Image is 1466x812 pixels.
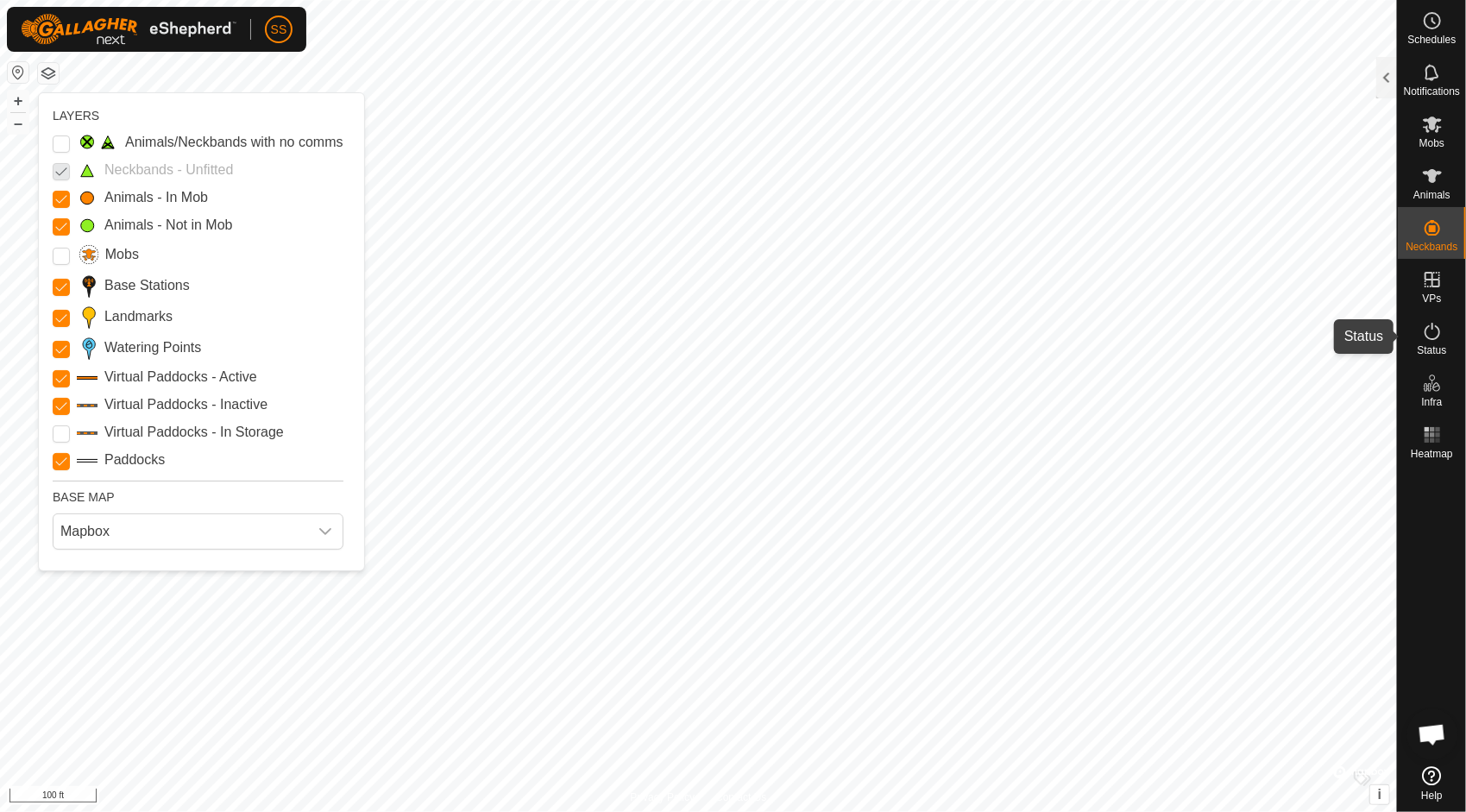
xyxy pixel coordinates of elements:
span: Heatmap [1411,449,1453,459]
label: Paddocks [104,450,165,470]
span: Schedules [1407,35,1456,45]
label: Watering Points [104,337,201,358]
label: Animals - Not in Mob [104,215,233,236]
a: Contact Us [715,790,766,805]
button: i [1370,785,1389,804]
label: Base Stations [104,275,190,296]
span: SS [271,21,287,39]
div: Open chat [1406,708,1458,760]
label: Animals - In Mob [104,187,208,208]
span: Help [1421,790,1443,801]
button: Map Layers [38,63,59,84]
label: Mobs [105,244,139,265]
label: Neckbands - Unfitted [104,160,233,180]
a: Privacy Policy [630,790,695,805]
div: BASE MAP [53,481,343,507]
span: Status [1417,345,1446,356]
button: Reset Map [8,62,28,83]
span: Neckbands [1406,242,1457,252]
label: Virtual Paddocks - In Storage [104,422,284,443]
span: Infra [1421,397,1442,407]
label: Animals/Neckbands with no comms [125,132,343,153]
span: VPs [1422,293,1441,304]
label: Landmarks [104,306,173,327]
button: + [8,91,28,111]
img: Gallagher Logo [21,14,236,45]
label: Virtual Paddocks - Active [104,367,257,387]
span: i [1378,787,1381,802]
div: dropdown trigger [308,514,343,549]
button: – [8,113,28,134]
span: Notifications [1404,86,1460,97]
span: Animals [1413,190,1450,200]
span: Mobs [1419,138,1444,148]
div: LAYERS [53,107,343,125]
a: Help [1398,759,1466,808]
label: Virtual Paddocks - Inactive [104,394,267,415]
span: Mapbox [53,514,308,549]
